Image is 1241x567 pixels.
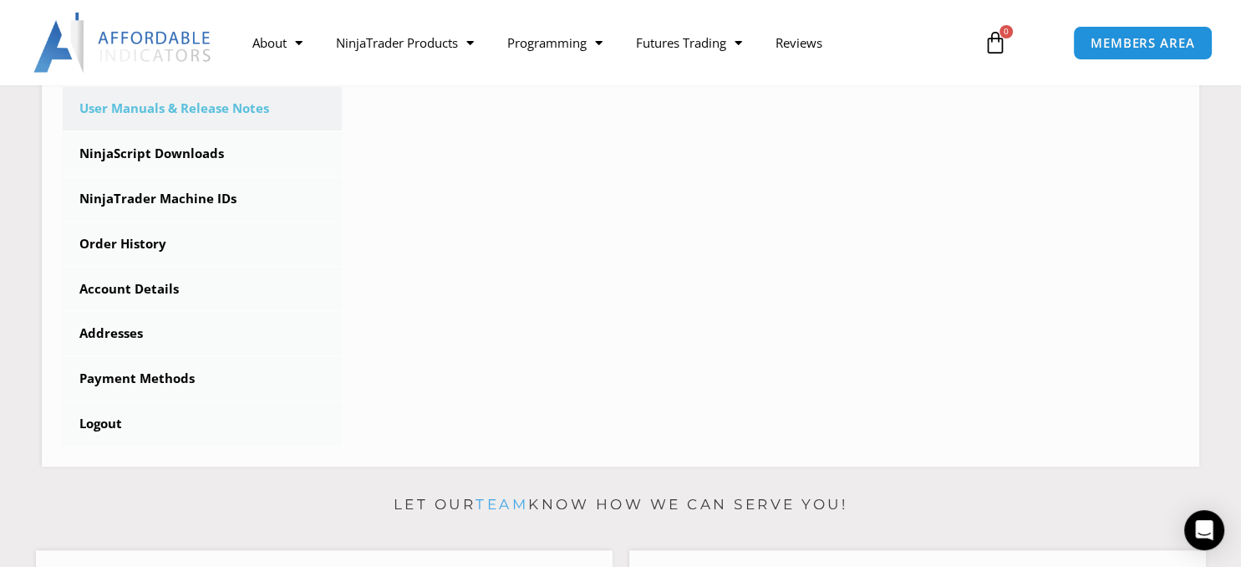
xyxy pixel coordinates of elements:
[1184,510,1224,550] div: Open Intercom Messenger
[476,496,528,513] a: team
[63,222,342,266] a: Order History
[63,357,342,401] a: Payment Methods
[63,312,342,355] a: Addresses
[63,402,342,446] a: Logout
[999,25,1013,38] span: 0
[36,492,1206,518] p: Let our know how we can serve you!
[1073,26,1213,60] a: MEMBERS AREA
[63,132,342,176] a: NinjaScript Downloads
[759,23,839,62] a: Reviews
[319,23,491,62] a: NinjaTrader Products
[1091,37,1195,49] span: MEMBERS AREA
[491,23,619,62] a: Programming
[33,13,213,73] img: LogoAI | Affordable Indicators – NinjaTrader
[63,42,342,446] nav: Account pages
[619,23,759,62] a: Futures Trading
[63,87,342,130] a: User Manuals & Release Notes
[236,23,968,62] nav: Menu
[63,268,342,311] a: Account Details
[63,177,342,221] a: NinjaTrader Machine IDs
[959,18,1032,67] a: 0
[236,23,319,62] a: About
